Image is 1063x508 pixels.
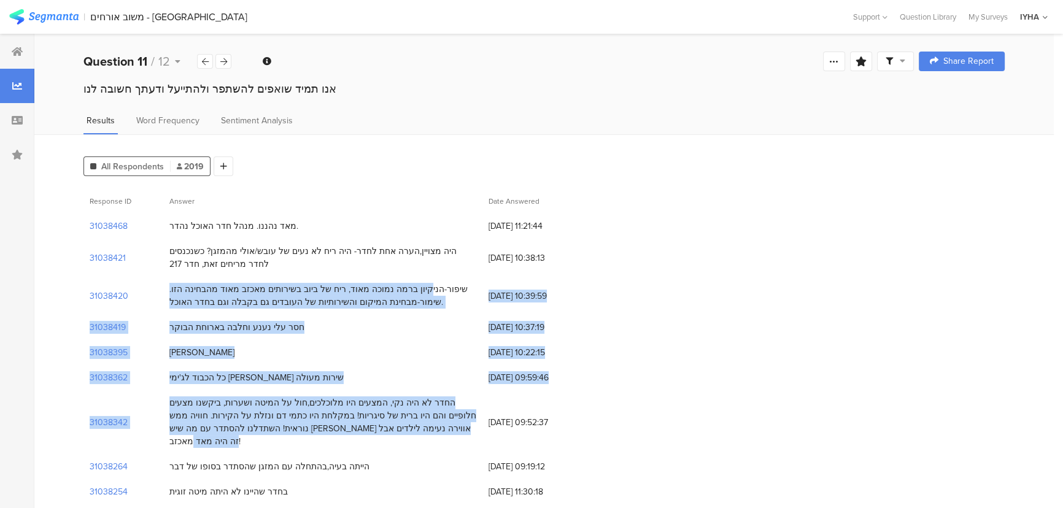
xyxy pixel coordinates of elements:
[489,252,587,264] span: [DATE] 10:38:13
[90,290,128,302] section: 31038420
[90,416,128,429] section: 31038342
[83,81,1005,97] div: אנו תמיד שואפים להשתפר ולהתייעל ודעתך חשובה לנו
[87,114,115,127] span: Results
[1020,11,1039,23] div: IYHA
[9,9,79,25] img: segmanta logo
[169,371,344,384] div: כל הכבוד לג'ימי [PERSON_NAME] שירות מעולה
[90,346,128,359] section: 31038395
[90,196,131,207] span: Response ID
[489,346,587,359] span: [DATE] 10:22:15
[136,114,199,127] span: Word Frequency
[169,220,298,233] div: מאד נהננו. מנהל חדר האוכל נהדר.
[169,283,476,309] div: שיפור-הניקיון ברמה נמוכה מאוד, ריח של ביוב בשירותים מאכזב מאוד מהבחינה הזו. שימור-מבחינת המיקום ו...
[489,416,587,429] span: [DATE] 09:52:37
[489,220,587,233] span: [DATE] 11:21:44
[169,396,476,448] div: החדר לא היה נקי, המצעים היו מלוכלכים,חול על המיטה ושערות, ביקשנו מצעים חלופיים והם היו ברית של סי...
[489,290,587,302] span: [DATE] 10:39:59
[489,485,587,498] span: [DATE] 11:30:18
[90,485,128,498] section: 31038254
[489,460,587,473] span: [DATE] 09:19:12
[177,160,204,173] span: 2019
[169,460,369,473] div: הייתה בעיה,בהתחלה עם המזגן שהסתדר בסופו של דבר
[221,114,293,127] span: Sentiment Analysis
[151,52,155,71] span: /
[489,321,587,334] span: [DATE] 10:37:19
[962,11,1014,23] a: My Surveys
[489,371,587,384] span: [DATE] 09:59:46
[169,321,304,334] div: חסר עלי נענע וחלבה בארוחת הבוקר
[853,7,887,26] div: Support
[90,11,247,23] div: משוב אורחים - [GEOGRAPHIC_DATA]
[158,52,170,71] span: 12
[83,52,147,71] b: Question 11
[169,346,234,359] div: [PERSON_NAME]
[90,321,126,334] section: 31038419
[894,11,962,23] a: Question Library
[169,196,195,207] span: Answer
[489,196,539,207] span: Date Answered
[90,220,128,233] section: 31038468
[169,245,476,271] div: היה מצויין,הערה אחת לחדר- היה ריח לא נעים של עובש/אולי מהמזגן? כשנכנסים לחדר מריחים זאת, חדר 217
[90,252,126,264] section: 31038421
[90,460,128,473] section: 31038264
[90,371,128,384] section: 31038362
[101,160,164,173] span: All Respondents
[943,57,994,66] span: Share Report
[169,485,288,498] div: בחדר שהיינו לא היתה מיטה זוגית
[83,10,85,24] div: |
